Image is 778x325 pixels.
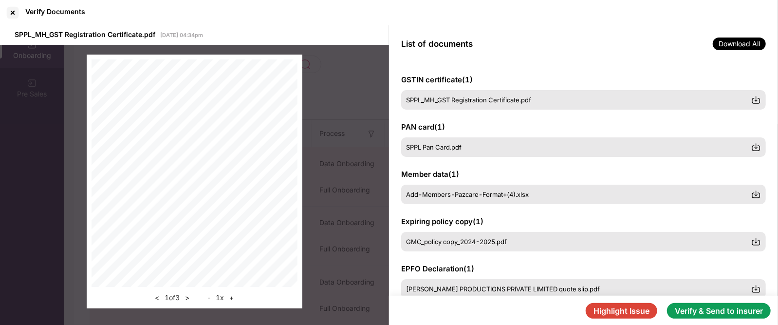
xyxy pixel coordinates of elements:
[152,292,192,304] div: 1 of 3
[401,39,473,49] span: List of documents
[713,38,766,50] span: Download All
[226,292,237,304] button: +
[160,32,203,38] span: [DATE] 04:34pm
[667,303,771,319] button: Verify & Send to insurer
[204,292,237,304] div: 1 x
[401,75,473,84] span: GSTIN certificate ( 1 )
[751,237,761,247] img: svg+xml;base64,PHN2ZyBpZD0iRG93bmxvYWQtMzJ4MzIiIHhtbG5zPSJodHRwOi8vd3d3LnczLm9yZy8yMDAwL3N2ZyIgd2...
[751,95,761,105] img: svg+xml;base64,PHN2ZyBpZD0iRG93bmxvYWQtMzJ4MzIiIHhtbG5zPSJodHRwOi8vd3d3LnczLm9yZy8yMDAwL3N2ZyIgd2...
[401,264,474,273] span: EPFO Declaration ( 1 )
[751,142,761,152] img: svg+xml;base64,PHN2ZyBpZD0iRG93bmxvYWQtMzJ4MzIiIHhtbG5zPSJodHRwOi8vd3d3LnczLm9yZy8yMDAwL3N2ZyIgd2...
[152,292,162,304] button: <
[401,217,483,226] span: Expiring policy copy ( 1 )
[406,238,507,246] span: GMC_policy copy_2024-2025.pdf
[586,303,657,319] button: Highlight Issue
[401,122,445,132] span: PAN card ( 1 )
[406,96,531,104] span: SPPL_MH_GST Registration Certificate.pdf
[204,292,213,304] button: -
[182,292,192,304] button: >
[15,30,155,38] span: SPPL_MH_GST Registration Certificate.pdf
[401,170,459,179] span: Member data ( 1 )
[406,143,462,151] span: SPPL Pan Card.pdf
[25,7,85,16] div: Verify Documents
[751,190,761,199] img: svg+xml;base64,PHN2ZyBpZD0iRG93bmxvYWQtMzJ4MzIiIHhtbG5zPSJodHRwOi8vd3d3LnczLm9yZy8yMDAwL3N2ZyIgd2...
[751,284,761,294] img: svg+xml;base64,PHN2ZyBpZD0iRG93bmxvYWQtMzJ4MzIiIHhtbG5zPSJodHRwOi8vd3d3LnczLm9yZy8yMDAwL3N2ZyIgd2...
[406,191,529,198] span: Add-Members-Pazcare-Format+(4).xlsx
[406,285,600,293] span: [PERSON_NAME] PRODUCTIONS PRIVATE LIMITED quote slip.pdf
